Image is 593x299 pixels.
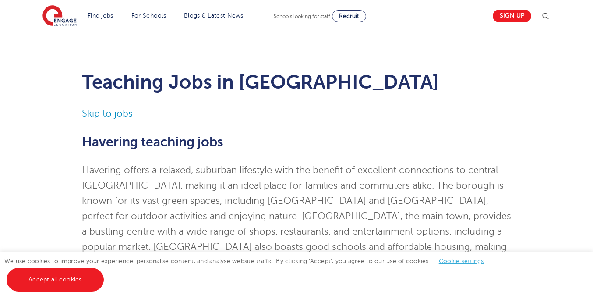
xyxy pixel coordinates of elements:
span: We use cookies to improve your experience, personalise content, and analyse website traffic. By c... [4,258,493,283]
a: Recruit [332,10,366,22]
span: Schools looking for staff [274,13,330,19]
b: Havering teaching jobs [82,135,223,149]
a: Skip to jobs [82,108,133,119]
a: Sign up [493,10,531,22]
img: Engage Education [42,5,77,27]
span: Recruit [339,13,359,19]
a: Blogs & Latest News [184,12,244,19]
h1: Teaching Jobs in [GEOGRAPHIC_DATA] [82,71,512,93]
p: Havering offers a relaxed, suburban lifestyle with the benefit of excellent connections to centra... [82,163,512,285]
a: Cookie settings [439,258,484,264]
a: Find jobs [88,12,113,19]
a: Accept all cookies [7,268,104,292]
a: For Schools [131,12,166,19]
